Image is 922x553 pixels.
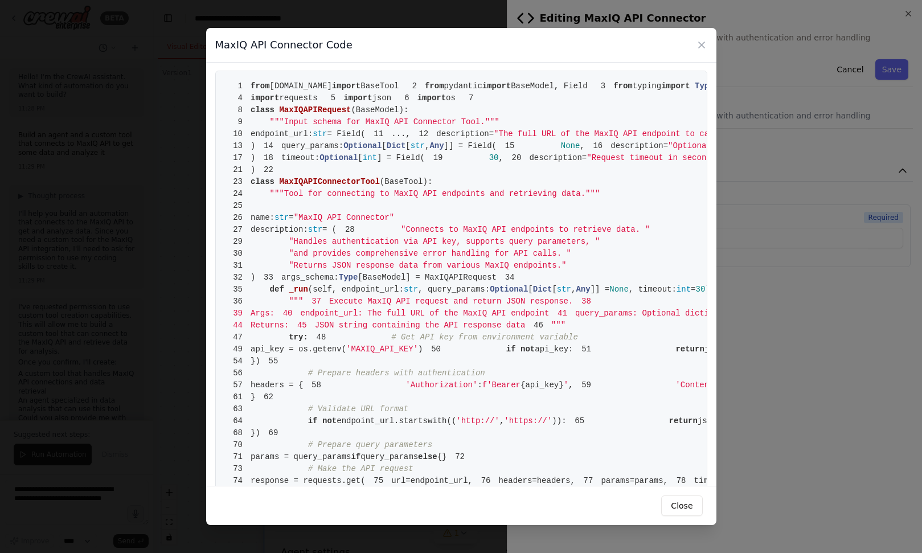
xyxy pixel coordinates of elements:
[251,452,351,461] span: params = query_params
[225,451,251,463] span: 71
[384,177,423,186] span: BaseTool
[587,153,788,162] span: "Request timeout in seconds (default: 30)"
[669,416,698,425] span: return
[429,141,444,150] span: Any
[610,141,668,150] span: description=
[225,200,251,212] span: 25
[404,285,418,294] span: str
[552,416,566,425] span: )):
[633,81,661,91] span: typing
[573,296,599,308] span: 38
[322,416,337,425] span: not
[387,141,406,150] span: Dict
[225,391,251,403] span: 61
[339,273,358,282] span: Type
[423,177,432,186] span: ):
[255,152,281,164] span: 18
[366,475,392,487] span: 75
[251,345,346,354] span: api_key = os.getenv(
[456,416,499,425] span: 'http://'
[425,152,451,164] span: 19
[225,463,251,475] span: 73
[504,416,552,425] span: 'https://'
[575,475,601,487] span: 77
[225,427,251,439] span: 68
[289,297,303,306] span: """
[391,333,578,342] span: # Get API key from environment variable
[585,140,611,152] span: 16
[337,224,363,236] span: 28
[576,285,590,294] span: Any
[346,345,418,354] span: 'MAXIQ_API_KEY'
[225,224,251,236] span: 27
[473,476,575,485] span: headers=headers,
[327,129,365,138] span: = Field(
[308,285,313,294] span: (
[319,153,358,162] span: Optional
[281,153,319,162] span: timeout:
[533,285,552,294] span: Dict
[303,333,308,342] span: :
[281,141,343,150] span: query_params:
[411,128,437,140] span: 12
[521,380,564,390] span: {api_key}
[499,416,504,425] span: ,
[289,237,600,246] span: "Handles authentication via API key, supports query parameters, "
[270,117,499,126] span: """Input schema for MaxIQ API Connector Tool."""
[225,428,260,437] span: })
[372,93,392,103] span: json
[418,345,423,354] span: )
[332,81,360,91] span: import
[561,141,580,150] span: None
[225,475,251,487] span: 74
[308,225,322,234] span: str
[535,345,573,354] span: api_key:
[482,81,511,91] span: import
[260,355,286,367] span: 55
[568,380,573,390] span: ,
[225,357,260,366] span: })
[215,37,353,53] h3: MaxIQ API Connector Code
[446,93,456,103] span: os
[251,213,274,222] span: name:
[377,153,425,162] span: ] = Field(
[528,285,532,294] span: [
[308,416,318,425] span: if
[225,128,251,140] span: 10
[477,380,482,390] span: :
[363,153,377,162] span: int
[549,309,829,318] span: query_params: Optional dictionary of query parameters
[322,225,337,234] span: = (
[425,81,444,91] span: from
[444,141,497,150] span: ]] = Field(
[482,380,521,390] span: f'Bearer
[303,379,329,391] span: 58
[551,321,566,330] span: """
[573,379,599,391] span: 59
[308,368,485,378] span: # Prepare headers with authentication
[382,141,386,150] span: [
[564,380,568,390] span: '
[225,165,256,174] span: )
[225,296,251,308] span: 36
[225,309,275,318] span: Args:
[366,129,411,138] span: ...,
[308,464,413,473] span: # Make the API request
[225,141,256,150] span: )
[575,476,668,485] span: params=params,
[691,285,695,294] span: =
[695,285,705,294] span: 30
[609,285,629,294] span: None
[318,92,344,104] span: 5
[391,92,417,104] span: 6
[629,285,677,294] span: , timeout:
[308,404,408,413] span: # Validate URL format
[360,452,418,461] span: query_params
[225,164,251,176] span: 21
[405,380,477,390] span: 'Authorization'
[557,285,571,294] span: str
[251,225,308,234] span: description:
[343,141,382,150] span: Optional
[668,475,694,487] span: 78
[225,116,251,128] span: 9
